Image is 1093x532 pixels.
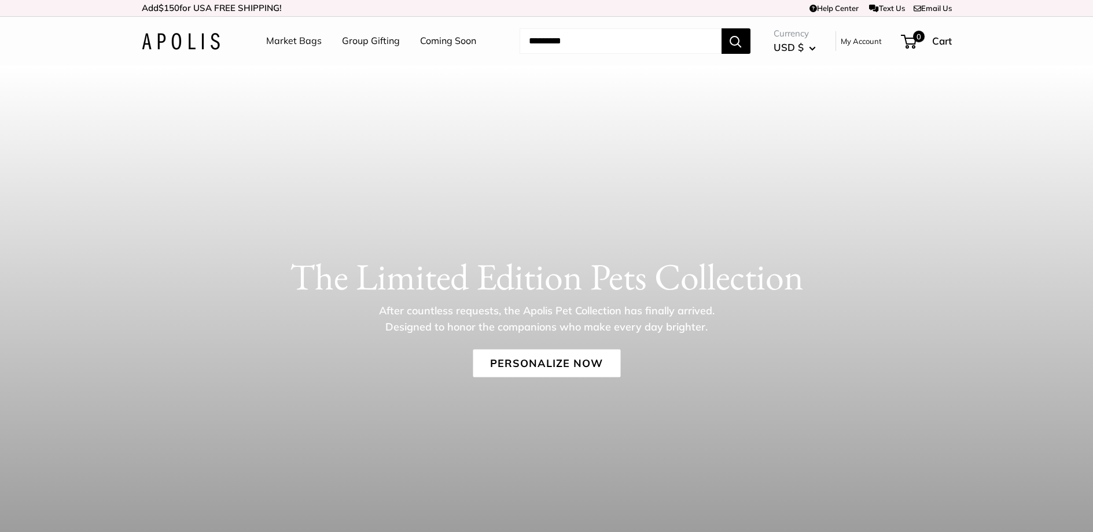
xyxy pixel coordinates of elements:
[841,34,882,48] a: My Account
[520,28,722,54] input: Search...
[142,33,220,50] img: Apolis
[142,254,952,298] h1: The Limited Edition Pets Collection
[809,3,859,13] a: Help Center
[722,28,750,54] button: Search
[159,2,179,13] span: $150
[266,32,322,50] a: Market Bags
[359,302,735,335] p: After countless requests, the Apolis Pet Collection has finally arrived. Designed to honor the co...
[902,32,952,50] a: 0 Cart
[774,38,816,57] button: USD $
[342,32,400,50] a: Group Gifting
[420,32,476,50] a: Coming Soon
[912,31,924,42] span: 0
[914,3,952,13] a: Email Us
[774,41,804,53] span: USD $
[869,3,904,13] a: Text Us
[473,349,620,377] a: Personalize Now
[774,25,816,42] span: Currency
[932,35,952,47] span: Cart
